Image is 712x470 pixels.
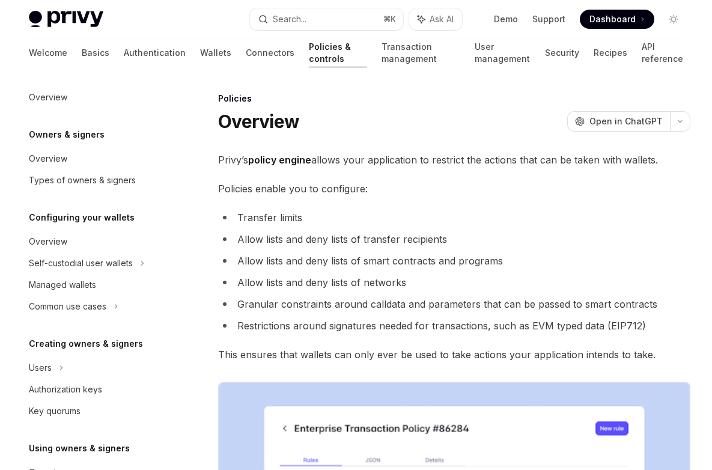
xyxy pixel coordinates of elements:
div: Self-custodial user wallets [29,256,133,270]
span: Open in ChatGPT [589,115,663,127]
a: Overview [19,87,173,108]
span: ⌘ K [383,14,396,24]
div: Overview [29,90,67,105]
div: Key quorums [29,404,81,418]
span: Dashboard [589,13,636,25]
a: API reference [642,38,683,67]
a: Policies & controls [309,38,367,67]
div: Overview [29,234,67,249]
img: light logo [29,11,103,28]
a: Security [545,38,579,67]
a: Transaction management [382,38,460,67]
li: Transfer limits [218,209,690,226]
a: Overview [19,231,173,252]
div: Search... [273,12,306,26]
button: Toggle dark mode [664,10,683,29]
a: Overview [19,148,173,169]
a: Recipes [594,38,627,67]
a: Dashboard [580,10,654,29]
button: Ask AI [409,8,462,30]
div: Overview [29,151,67,166]
a: Basics [82,38,109,67]
h5: Creating owners & signers [29,337,143,351]
a: Support [532,13,565,25]
div: Users [29,361,52,375]
div: Authorization keys [29,382,102,397]
a: Managed wallets [19,274,173,296]
div: Managed wallets [29,278,96,292]
li: Allow lists and deny lists of networks [218,274,690,291]
h5: Owners & signers [29,127,105,142]
li: Allow lists and deny lists of smart contracts and programs [218,252,690,269]
span: Ask AI [430,13,454,25]
button: Open in ChatGPT [567,111,670,132]
button: Search...⌘K [250,8,403,30]
a: Connectors [246,38,294,67]
span: Policies enable you to configure: [218,180,690,197]
a: User management [475,38,531,67]
h1: Overview [218,111,299,132]
div: Types of owners & signers [29,173,136,188]
a: Authentication [124,38,186,67]
h5: Using owners & signers [29,441,130,456]
a: Types of owners & signers [19,169,173,191]
a: Key quorums [19,400,173,422]
a: Demo [494,13,518,25]
a: Wallets [200,38,231,67]
div: Policies [218,93,690,105]
span: Privy’s allows your application to restrict the actions that can be taken with wallets. [218,151,690,168]
h5: Configuring your wallets [29,210,135,225]
li: Allow lists and deny lists of transfer recipients [218,231,690,248]
li: Granular constraints around calldata and parameters that can be passed to smart contracts [218,296,690,313]
div: Common use cases [29,299,106,314]
strong: policy engine [248,154,311,166]
span: This ensures that wallets can only ever be used to take actions your application intends to take. [218,346,690,363]
li: Restrictions around signatures needed for transactions, such as EVM typed data (EIP712) [218,317,690,334]
a: Welcome [29,38,67,67]
a: Authorization keys [19,379,173,400]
